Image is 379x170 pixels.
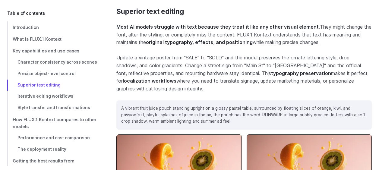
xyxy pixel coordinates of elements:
span: Table of contents [7,10,45,17]
p: They might change the font, alter the styling, or completely miss the context. FLUX.1 Kontext und... [116,23,372,46]
p: Update a vintage poster from "SALE" to "SOLD" and the model preserves the ornate lettering style,... [116,54,372,93]
span: The deployment reality [17,147,66,152]
a: Precise object-level control [7,68,97,80]
a: Iterative editing workflows [7,91,97,102]
a: How FLUX.1 Kontext compares to other models [7,114,97,132]
a: Character consistency across scenes [7,57,97,68]
span: How FLUX.1 Kontext compares to other models [13,117,96,129]
p: A vibrant fruit juice pouch standing upright on a glossy pastel table, surrounded by floating sli... [121,105,367,125]
strong: Most AI models struggle with text because they treat it like any other visual element. [116,24,320,30]
span: Iterative editing workflows [17,94,73,99]
a: Superior text editing [116,8,184,16]
a: Superior text editing [7,80,97,91]
strong: typography preservation [271,70,331,76]
span: Precise object-level control [17,71,76,76]
span: Introduction [13,25,39,30]
a: Performance and cost comparison [7,132,97,144]
strong: localization workflows [123,78,176,84]
a: The deployment reality [7,144,97,155]
strong: original typography, effects, and positioning [146,39,253,45]
span: What is FLUX.1 Kontext [13,36,62,42]
a: Key capabilities and use cases [7,45,97,57]
span: Performance and cost comparison [17,135,90,140]
a: What is FLUX.1 Kontext [7,33,97,45]
span: Key capabilities and use cases [13,48,79,53]
span: Style transfer and transformations [17,105,90,110]
span: Superior text editing [17,83,61,87]
a: Style transfer and transformations [7,102,97,114]
a: Introduction [7,21,97,33]
span: Character consistency across scenes [17,60,97,65]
